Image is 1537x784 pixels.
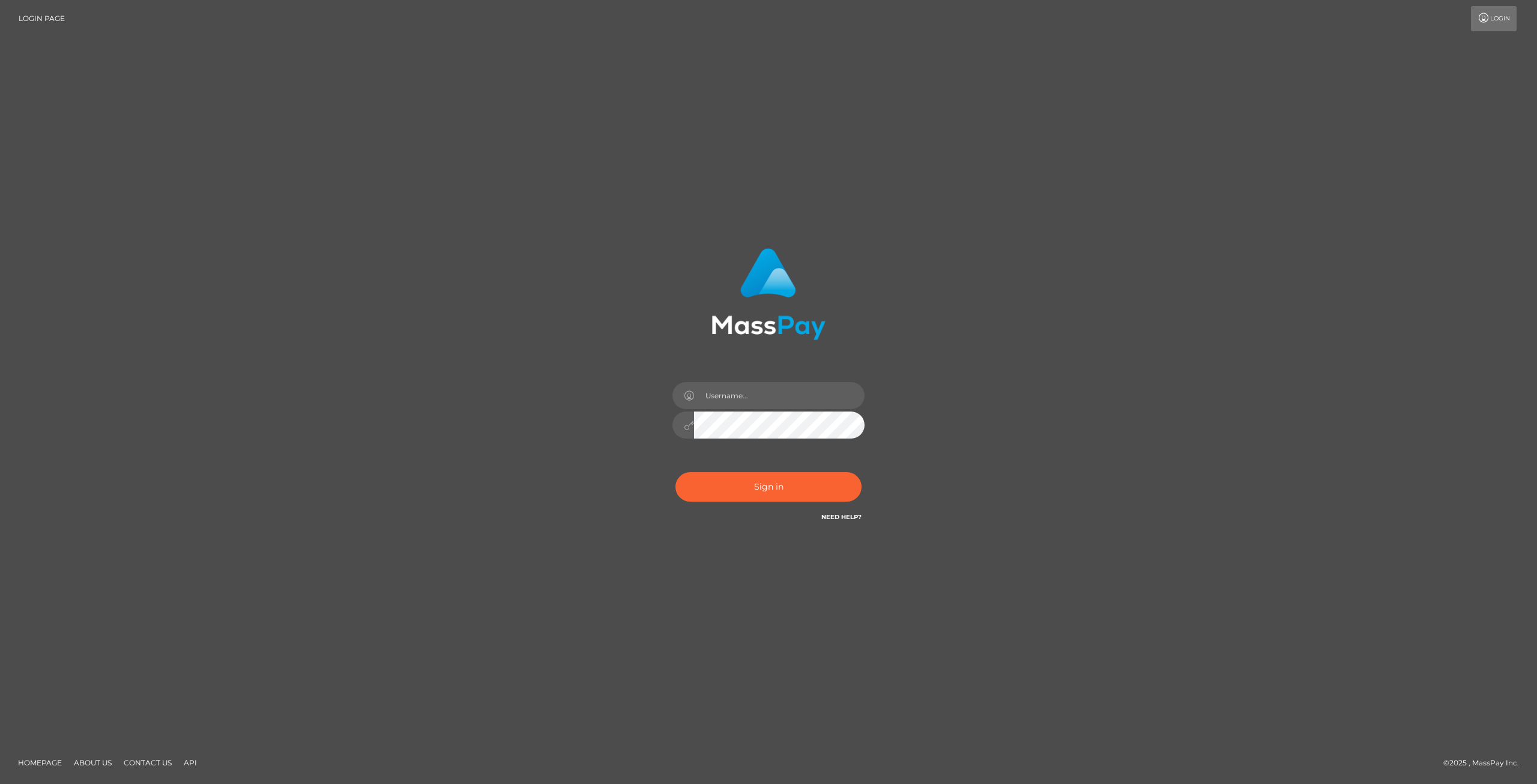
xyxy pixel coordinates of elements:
a: API [179,753,202,772]
a: About Us [69,753,116,772]
div: © 2025 , MassPay Inc. [1443,756,1528,770]
a: Login Page [19,6,65,31]
img: MassPay Login [711,248,826,340]
button: Sign in [675,472,862,502]
a: Login [1471,6,1517,31]
a: Homepage [13,753,67,772]
a: Need Help? [821,513,862,521]
a: Contact Us [119,753,177,772]
input: Username... [694,382,865,409]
